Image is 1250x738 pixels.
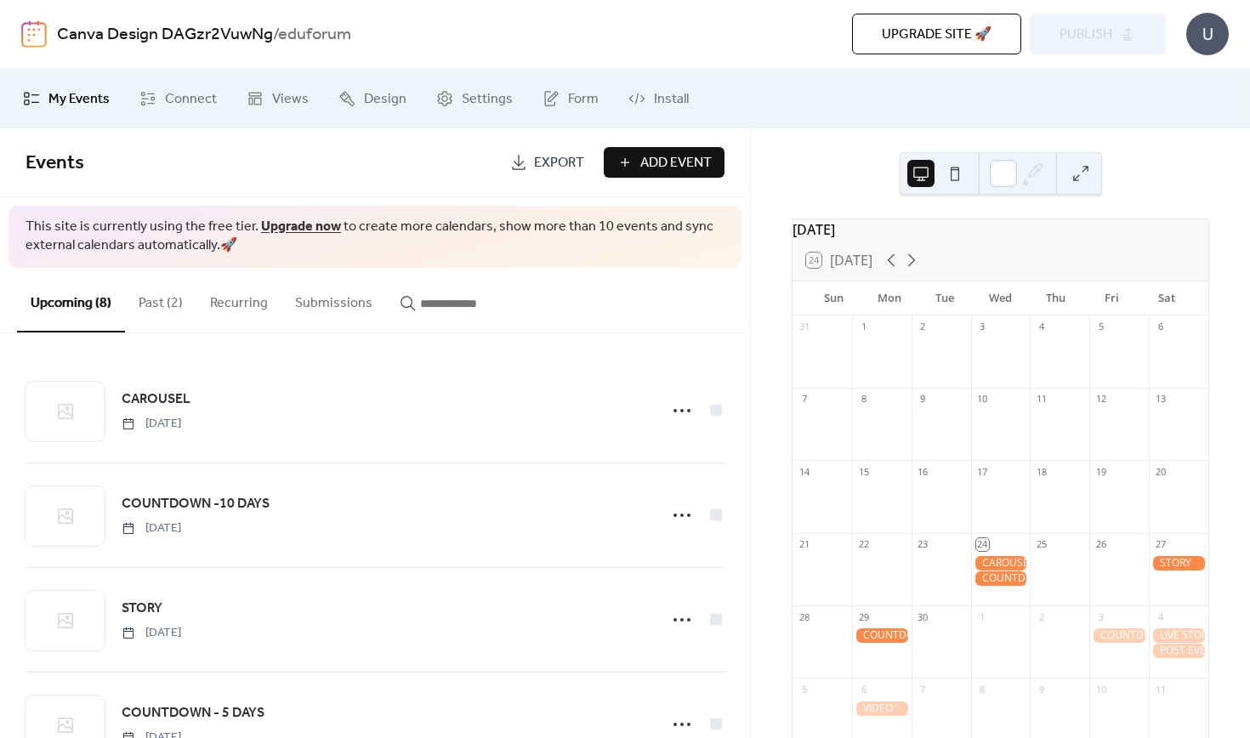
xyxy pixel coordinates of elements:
[462,89,513,110] span: Settings
[1154,538,1167,551] div: 27
[122,598,162,620] a: STORY
[26,218,724,256] span: This site is currently using the free tier. to create more calendars, show more than 10 events an...
[1035,321,1048,333] div: 4
[122,519,181,537] span: [DATE]
[857,538,870,551] div: 22
[1035,393,1048,406] div: 11
[1186,13,1229,55] div: U
[798,393,810,406] div: 7
[971,556,1031,571] div: CAROUSEL
[973,281,1028,315] div: Wed
[917,683,929,695] div: 7
[917,465,929,478] div: 16
[568,89,599,110] span: Form
[326,76,419,122] a: Design
[281,268,386,331] button: Submissions
[1139,281,1195,315] div: Sat
[798,610,810,623] div: 28
[798,321,810,333] div: 31
[852,701,912,716] div: VIDEO
[857,683,870,695] div: 6
[165,89,217,110] span: Connect
[1028,281,1083,315] div: Thu
[48,89,110,110] span: My Events
[1094,538,1107,551] div: 26
[806,281,861,315] div: Sun
[1035,465,1048,478] div: 18
[127,76,230,122] a: Connect
[1094,610,1107,623] div: 3
[857,465,870,478] div: 15
[1094,465,1107,478] div: 19
[21,20,47,48] img: logo
[976,465,989,478] div: 17
[234,76,321,122] a: Views
[976,538,989,551] div: 24
[125,268,196,331] button: Past (2)
[1154,321,1167,333] div: 6
[122,624,181,642] span: [DATE]
[1154,683,1167,695] div: 11
[1035,610,1048,623] div: 2
[122,494,270,514] span: COUNTDOWN -10 DAYS
[857,610,870,623] div: 29
[917,610,929,623] div: 30
[122,703,264,724] span: COUNTDOWN - 5 DAYS
[798,538,810,551] div: 21
[122,599,162,619] span: STORY
[122,702,264,724] a: COUNTDOWN - 5 DAYS
[798,465,810,478] div: 14
[882,25,991,45] span: Upgrade site 🚀
[1089,628,1149,643] div: COUNTDOWN -1 DAY
[1094,683,1107,695] div: 10
[976,683,989,695] div: 8
[976,610,989,623] div: 1
[654,89,689,110] span: Install
[1094,321,1107,333] div: 5
[861,281,917,315] div: Mon
[122,493,270,515] a: COUNTDOWN -10 DAYS
[616,76,702,122] a: Install
[798,683,810,695] div: 5
[17,268,125,332] button: Upcoming (8)
[917,393,929,406] div: 9
[364,89,406,110] span: Design
[857,321,870,333] div: 1
[1035,538,1048,551] div: 25
[917,321,929,333] div: 2
[640,153,712,173] span: Add Event
[122,389,190,410] span: CAROUSEL
[857,393,870,406] div: 8
[261,213,341,240] a: Upgrade now
[497,147,597,178] a: Export
[852,628,912,643] div: COUNTDOWN - 5 DAYS
[122,389,190,411] a: CAROUSEL
[534,153,584,173] span: Export
[852,14,1021,54] button: Upgrade site 🚀
[1154,610,1167,623] div: 4
[530,76,611,122] a: Form
[272,89,309,110] span: Views
[196,268,281,331] button: Recurring
[10,76,122,122] a: My Events
[918,281,973,315] div: Tue
[793,219,1208,240] div: [DATE]
[1083,281,1139,315] div: Fri
[917,538,929,551] div: 23
[122,415,181,433] span: [DATE]
[1154,393,1167,406] div: 13
[26,145,84,182] span: Events
[1094,393,1107,406] div: 12
[976,393,989,406] div: 10
[1149,556,1208,571] div: STORY
[273,19,278,51] b: /
[1149,644,1208,658] div: POST EVENT CAROUSEL
[278,19,351,51] b: eduforum
[971,571,1031,586] div: COUNTDOWN -10 DAYS
[1035,683,1048,695] div: 9
[976,321,989,333] div: 3
[423,76,526,122] a: Settings
[1154,465,1167,478] div: 20
[604,147,724,178] button: Add Event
